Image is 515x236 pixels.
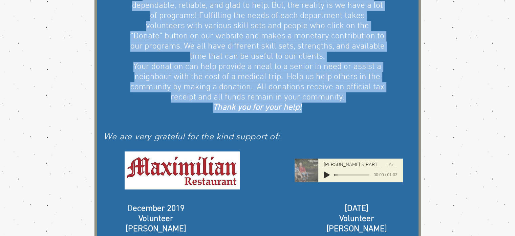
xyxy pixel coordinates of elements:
span: 00:00 / 01:03 [369,171,397,178]
button: Play [324,171,330,178]
span: [PERSON_NAME] & PARTNERS-COMMUNITY HOME SUPPORT. [324,162,383,167]
span: Artist Name [383,162,397,167]
span: D [127,204,185,214]
span: Thank you for your help! [213,103,302,113]
img: Maximilians Logo.JPG [125,151,240,189]
span: ecember 2019 [133,204,185,214]
span: [DATE] [345,204,368,214]
span: Volunteer [PERSON_NAME] [326,214,387,234]
span: Your donation can help provide a meal to a senior in need or assist a neighbour with the cost of ... [130,62,384,103]
span: We are very grateful for the kind support of: [104,131,280,141]
span: Volunteer [PERSON_NAME] [126,214,186,234]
